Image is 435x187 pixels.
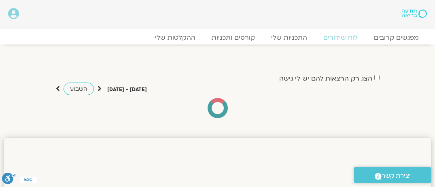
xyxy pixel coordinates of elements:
a: לוח שידורים [315,34,366,42]
span: יצירת קשר [382,170,411,181]
p: [DATE] - [DATE] [107,85,147,94]
a: ההקלטות שלי [147,34,204,42]
nav: Menu [8,34,427,42]
a: יצירת קשר [354,167,431,183]
a: קורסים ותכניות [204,34,263,42]
label: הצג רק הרצאות להם יש לי גישה [279,75,372,82]
a: השבוע [64,83,94,95]
span: השבוע [70,85,87,93]
a: התכניות שלי [263,34,315,42]
a: מפגשים קרובים [366,34,427,42]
